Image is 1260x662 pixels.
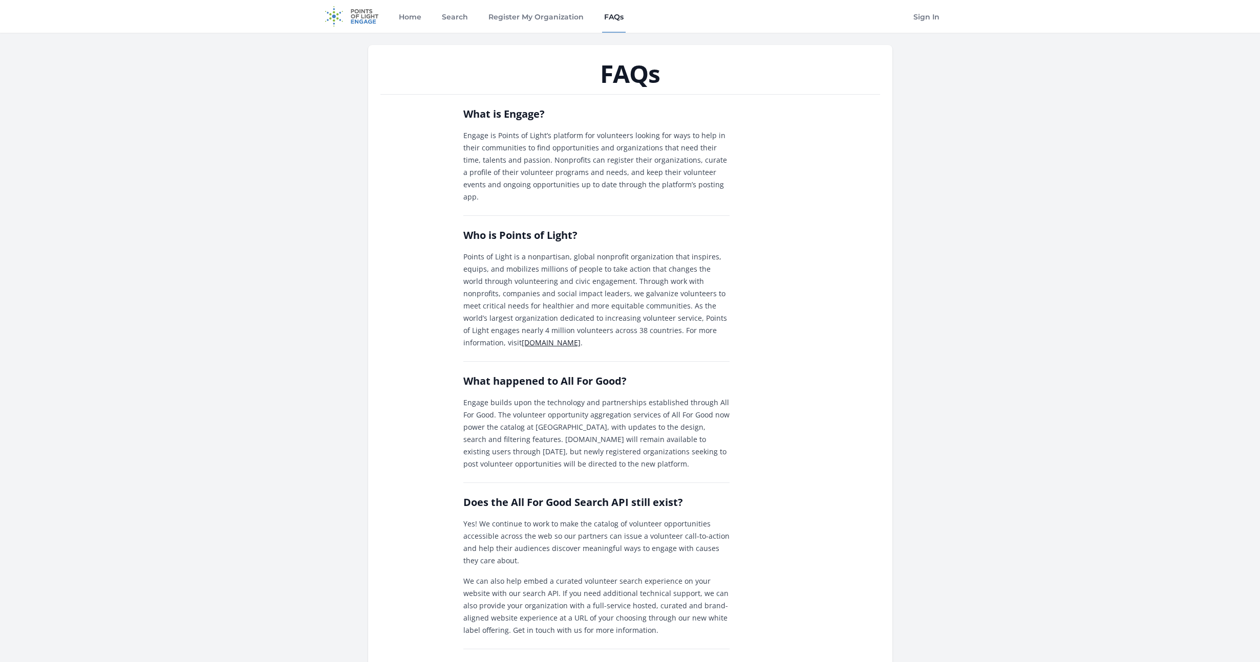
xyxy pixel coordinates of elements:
h2: Does the All For Good Search API still exist? [463,495,730,510]
a: [DOMAIN_NAME] [522,338,581,347]
p: Engage is Points of Light’s platform for volunteers looking for ways to help in their communities... [463,129,730,203]
p: We can also help embed a curated volunteer search experience on your website with our search API.... [463,575,730,636]
h1: FAQs [380,61,880,86]
p: Points of Light is a nonpartisan, global nonprofit organization that inspires, equips, and mobili... [463,251,730,349]
h2: What is Engage? [463,107,730,121]
h2: Who is Points of Light? [463,228,730,242]
h2: What happened to All For Good? [463,374,730,388]
p: Engage builds upon the technology and partnerships established through All For Good. The voluntee... [463,396,730,470]
p: Yes! We continue to work to make the catalog of volunteer opportunities accessible across the web... [463,518,730,567]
